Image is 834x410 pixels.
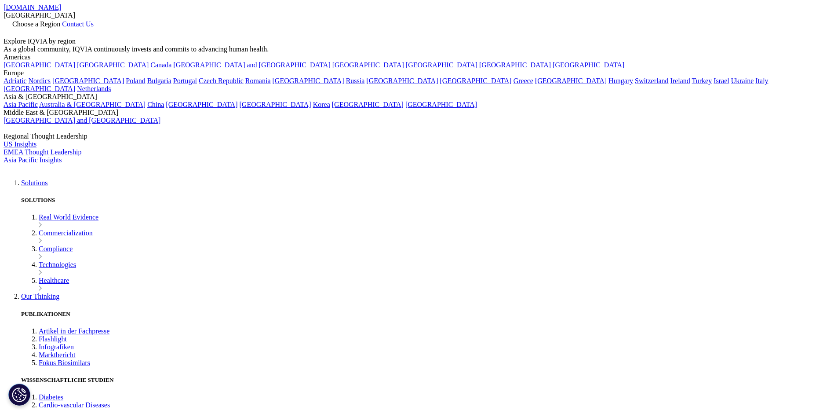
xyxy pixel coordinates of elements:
a: [GEOGRAPHIC_DATA] [4,61,75,69]
a: Compliance [39,245,73,253]
a: Romania [245,77,271,84]
a: [GEOGRAPHIC_DATA] [332,61,404,69]
div: Middle East & [GEOGRAPHIC_DATA] [4,109,830,117]
div: Asia & [GEOGRAPHIC_DATA] [4,93,830,101]
a: [GEOGRAPHIC_DATA] [4,85,75,92]
a: [GEOGRAPHIC_DATA] and [GEOGRAPHIC_DATA] [173,61,330,69]
a: Artikel in der Fachpresse [39,327,109,335]
a: Ukraine [731,77,754,84]
div: Americas [4,53,830,61]
h5: SOLUTIONS [21,197,830,204]
a: Canada [150,61,171,69]
div: Europe [4,69,830,77]
a: [GEOGRAPHIC_DATA] [479,61,551,69]
a: Israel [714,77,729,84]
a: Technologies [39,261,76,268]
h5: PUBLIKATIONEN [21,311,830,318]
a: [DOMAIN_NAME] [4,4,62,11]
a: [GEOGRAPHIC_DATA] [405,101,477,108]
a: [GEOGRAPHIC_DATA] [166,101,237,108]
a: Flashlight [39,335,67,343]
a: Diabetes [39,393,63,401]
span: Choose a Region [12,20,60,28]
a: Hungary [608,77,633,84]
a: Nordics [28,77,51,84]
a: Our Thinking [21,293,59,300]
div: As a global community, IQVIA continuously invests and commits to advancing human health. [4,45,830,53]
a: [GEOGRAPHIC_DATA] [406,61,477,69]
a: [GEOGRAPHIC_DATA] [240,101,311,108]
a: Adriatic [4,77,26,84]
a: Portugal [173,77,197,84]
a: Infografiken [39,343,74,351]
button: Cookie-Einstellungen [8,384,30,406]
a: Switzerland [635,77,668,84]
a: Contact Us [62,20,94,28]
a: Healthcare [39,277,69,284]
a: [GEOGRAPHIC_DATA] [273,77,344,84]
a: Asia Pacific Insights [4,156,62,164]
a: Netherlands [77,85,111,92]
a: Italy [755,77,768,84]
div: Explore IQVIA by region [4,37,830,45]
a: Korea [313,101,330,108]
a: Solutions [21,179,47,187]
a: [GEOGRAPHIC_DATA] [535,77,607,84]
a: China [147,101,164,108]
a: Real World Evidence [39,213,98,221]
a: [GEOGRAPHIC_DATA] [366,77,438,84]
div: Regional Thought Leadership [4,132,830,140]
a: EMEA Thought Leadership [4,148,81,156]
a: Ireland [670,77,690,84]
a: [GEOGRAPHIC_DATA] [553,61,624,69]
a: [GEOGRAPHIC_DATA] and [GEOGRAPHIC_DATA] [4,117,160,124]
a: [GEOGRAPHIC_DATA] [332,101,404,108]
a: Marktbericht [39,351,76,359]
a: Fokus Biosimilars [39,359,90,366]
a: Greece [514,77,533,84]
a: Commercialization [39,229,93,237]
a: Bulgaria [147,77,171,84]
a: [GEOGRAPHIC_DATA] [77,61,149,69]
a: Poland [126,77,145,84]
a: Russia [346,77,365,84]
a: [GEOGRAPHIC_DATA] [52,77,124,84]
a: US Insights [4,140,36,148]
a: Asia Pacific [4,101,38,108]
a: [GEOGRAPHIC_DATA] [440,77,512,84]
a: Cardio-vascular Diseases [39,401,110,409]
a: Czech Republic [199,77,244,84]
a: Australia & [GEOGRAPHIC_DATA] [39,101,146,108]
a: Turkey [692,77,712,84]
div: [GEOGRAPHIC_DATA] [4,11,830,19]
h5: WISSENSCHAFTLICHE STUDIEN [21,377,830,384]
